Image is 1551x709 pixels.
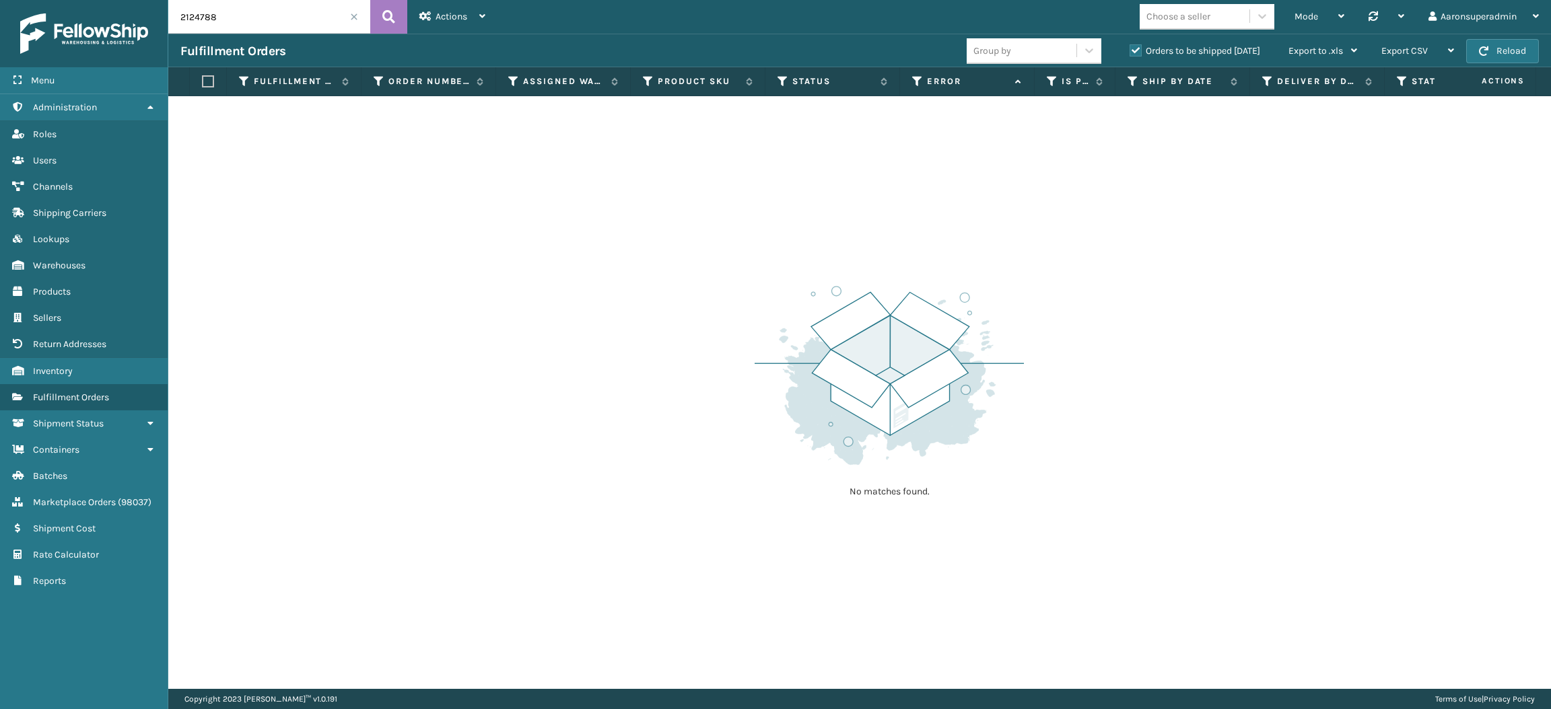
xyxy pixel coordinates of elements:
button: Reload [1466,39,1539,63]
label: State [1412,75,1493,87]
label: Status [792,75,874,87]
span: Inventory [33,365,73,377]
label: Product SKU [658,75,739,87]
a: Terms of Use [1435,694,1482,704]
span: Mode [1295,11,1318,22]
span: Roles [33,128,57,140]
span: Actions [436,11,467,22]
div: Group by [973,44,1011,58]
span: Reports [33,575,66,587]
label: Orders to be shipped [DATE] [1130,45,1260,57]
span: Rate Calculator [33,549,99,560]
span: Channels [33,181,73,192]
div: | [1435,689,1535,709]
span: Sellers [33,312,61,324]
label: Order Number [388,75,470,87]
span: Products [33,286,71,297]
div: Choose a seller [1146,9,1210,24]
span: Menu [31,75,55,86]
img: logo [20,13,148,54]
label: Error [927,75,1008,87]
span: Lookups [33,233,69,245]
span: Export to .xls [1288,45,1343,57]
span: Shipment Status [33,418,104,429]
p: Copyright 2023 [PERSON_NAME]™ v 1.0.191 [184,689,337,709]
span: Warehouses [33,260,85,271]
label: Ship By Date [1142,75,1224,87]
h3: Fulfillment Orders [180,43,285,59]
span: Administration [33,102,97,113]
span: Return Addresses [33,338,106,350]
label: Deliver By Date [1277,75,1358,87]
span: Containers [33,444,79,455]
span: Fulfillment Orders [33,391,109,403]
label: Is Prime [1062,75,1089,87]
span: Shipment Cost [33,523,96,534]
span: Batches [33,470,67,482]
a: Privacy Policy [1484,694,1535,704]
label: Assigned Warehouse [523,75,605,87]
span: Actions [1439,70,1533,92]
span: Marketplace Orders [33,496,116,508]
span: Shipping Carriers [33,207,106,219]
label: Fulfillment Order Id [254,75,335,87]
span: ( 98037 ) [118,496,151,508]
span: Users [33,155,57,166]
span: Export CSV [1381,45,1428,57]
